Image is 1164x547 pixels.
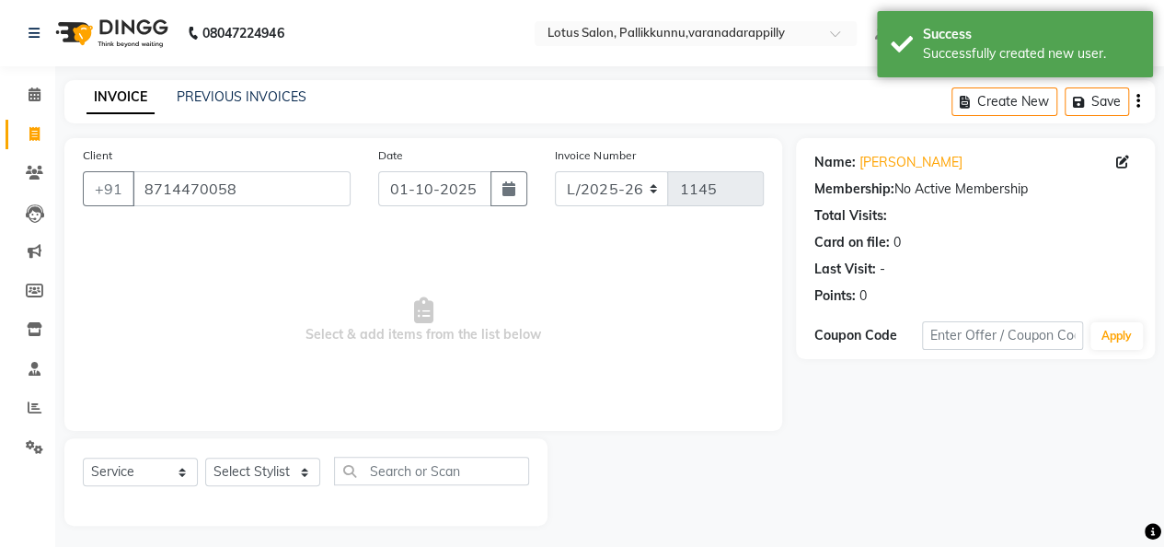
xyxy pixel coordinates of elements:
[923,25,1139,44] div: Success
[814,206,887,226] div: Total Visits:
[814,260,876,279] div: Last Visit:
[859,153,962,172] a: [PERSON_NAME]
[86,81,155,114] a: INVOICE
[378,147,403,164] label: Date
[814,286,856,306] div: Points:
[893,233,901,252] div: 0
[1090,322,1143,350] button: Apply
[880,260,885,279] div: -
[814,180,1136,199] div: No Active Membership
[1065,87,1129,116] button: Save
[177,88,306,105] a: PREVIOUS INVOICES
[814,180,894,199] div: Membership:
[47,7,173,59] img: logo
[923,44,1139,64] div: Successfully created new user.
[859,286,867,306] div: 0
[814,326,922,345] div: Coupon Code
[83,228,764,413] span: Select & add items from the list below
[814,233,890,252] div: Card on file:
[202,7,283,59] b: 08047224946
[83,147,112,164] label: Client
[951,87,1057,116] button: Create New
[922,321,1083,350] input: Enter Offer / Coupon Code
[83,171,134,206] button: +91
[814,153,856,172] div: Name:
[133,171,351,206] input: Search by Name/Mobile/Email/Code
[334,457,529,485] input: Search or Scan
[555,147,635,164] label: Invoice Number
